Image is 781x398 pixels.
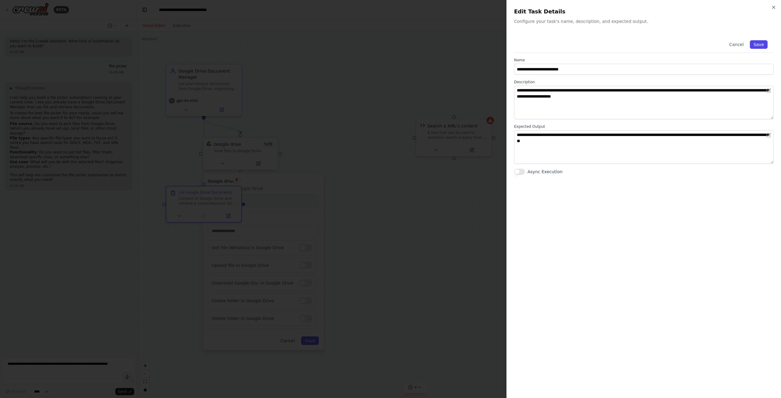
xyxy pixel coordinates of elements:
h2: Edit Task Details [514,7,774,16]
label: Async Execution [527,169,563,175]
button: Open in editor [765,87,772,94]
button: Open in editor [765,131,772,139]
label: Description [514,80,774,84]
p: Configure your task's name, description, and expected output. [514,18,774,24]
label: Expected Output [514,124,774,129]
button: Save [750,40,768,49]
label: Name [514,58,774,63]
button: Cancel [725,40,747,49]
